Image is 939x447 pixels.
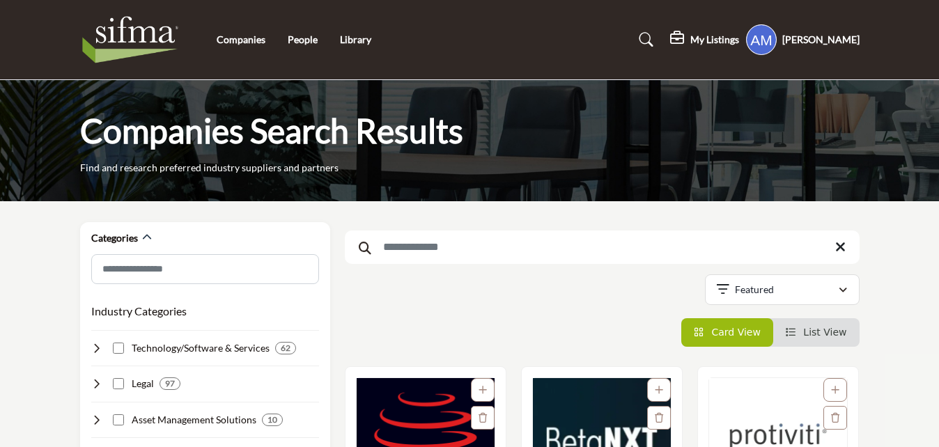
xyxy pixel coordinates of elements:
[281,343,290,353] b: 62
[655,384,663,395] a: Add To List
[113,378,124,389] input: Select Legal checkbox
[773,318,860,347] li: List View
[479,384,487,395] a: Add To List
[267,415,277,425] b: 10
[113,414,124,425] input: Select Asset Management Solutions checkbox
[160,377,180,390] div: 97 Results For Legal
[803,327,846,338] span: List View
[91,303,187,320] button: Industry Categories
[275,342,296,354] div: 62 Results For Technology/Software & Services
[80,12,188,68] img: Site Logo
[782,33,860,47] h5: [PERSON_NAME]
[80,109,463,152] h1: Companies Search Results
[91,231,138,245] h2: Categories
[91,254,319,284] input: Search Category
[746,24,777,55] button: Show hide supplier dropdown
[705,274,860,305] button: Featured
[165,379,175,389] b: 97
[786,327,847,338] a: View List
[340,33,371,45] a: Library
[626,29,662,51] a: Search
[80,161,339,175] p: Find and research preferred industry suppliers and partners
[132,413,256,427] h4: Asset Management Solutions: Offering investment strategies, portfolio management, and performance...
[735,283,774,297] p: Featured
[694,327,761,338] a: View Card
[217,33,265,45] a: Companies
[262,414,283,426] div: 10 Results For Asset Management Solutions
[113,343,124,354] input: Select Technology/Software & Services checkbox
[288,33,318,45] a: People
[345,230,860,264] input: Search Keyword
[132,377,154,391] h4: Legal: Providing legal advice, compliance support, and litigation services to securities industry...
[132,341,270,355] h4: Technology/Software & Services: Developing and implementing technology solutions to support secur...
[681,318,773,347] li: Card View
[690,33,739,46] h5: My Listings
[831,384,839,395] a: Add To List
[711,327,760,338] span: Card View
[670,31,739,48] div: My Listings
